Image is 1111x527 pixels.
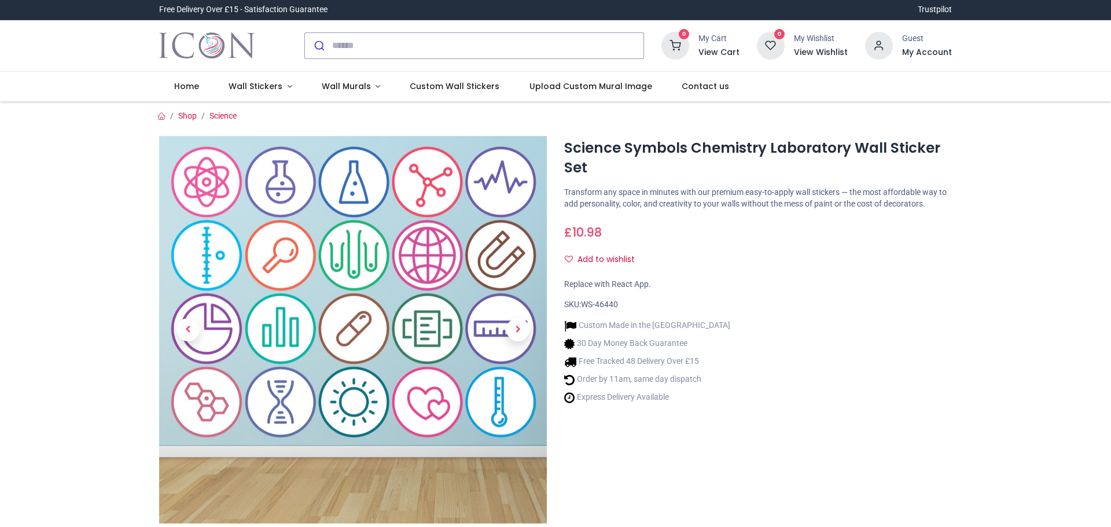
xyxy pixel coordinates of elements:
[757,40,785,49] a: 0
[305,33,332,58] button: Submit
[307,72,395,102] a: Wall Murals
[794,47,848,58] a: View Wishlist
[322,80,371,92] span: Wall Murals
[564,250,645,270] button: Add to wishlistAdd to wishlist
[581,300,618,309] span: WS-46440
[565,255,573,263] i: Add to wishlist
[564,187,952,209] p: Transform any space in minutes with our premium easy-to-apply wall stickers — the most affordable...
[564,374,730,386] li: Order by 11am, same day dispatch
[178,111,197,120] a: Shop
[564,392,730,404] li: Express Delivery Available
[564,279,952,290] div: Replace with React App.
[176,318,200,341] span: Previous
[174,80,199,92] span: Home
[159,30,255,62] img: Icon Wall Stickers
[410,80,499,92] span: Custom Wall Stickers
[564,320,730,332] li: Custom Made in the [GEOGRAPHIC_DATA]
[229,80,282,92] span: Wall Stickers
[159,136,547,524] img: Science Symbols Chemistry Laboratory Wall Sticker Set
[564,338,730,350] li: 30 Day Money Back Guarantee
[489,194,547,465] a: Next
[572,224,602,241] span: 10.98
[159,30,255,62] a: Logo of Icon Wall Stickers
[209,111,237,120] a: Science
[918,4,952,16] a: Trustpilot
[214,72,307,102] a: Wall Stickers
[698,33,740,45] div: My Cart
[506,318,529,341] span: Next
[698,47,740,58] a: View Cart
[661,40,689,49] a: 0
[564,356,730,368] li: Free Tracked 48 Delivery Over £15
[564,138,952,178] h1: Science Symbols Chemistry Laboratory Wall Sticker Set
[529,80,652,92] span: Upload Custom Mural Image
[902,33,952,45] div: Guest
[159,4,328,16] div: Free Delivery Over £15 - Satisfaction Guarantee
[679,29,690,40] sup: 0
[564,224,602,241] span: £
[564,299,952,311] div: SKU:
[774,29,785,40] sup: 0
[902,47,952,58] a: My Account
[682,80,729,92] span: Contact us
[159,194,217,465] a: Previous
[794,33,848,45] div: My Wishlist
